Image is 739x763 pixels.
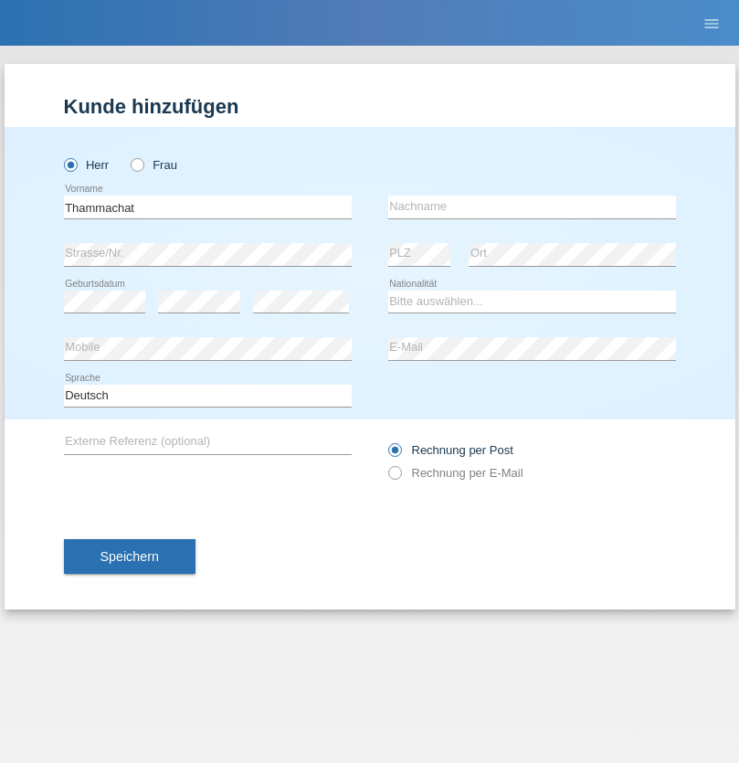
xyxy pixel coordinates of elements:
[388,443,513,457] label: Rechnung per Post
[693,17,730,28] a: menu
[131,158,177,172] label: Frau
[100,549,159,564] span: Speichern
[64,158,76,170] input: Herr
[64,158,110,172] label: Herr
[388,443,400,466] input: Rechnung per Post
[388,466,400,489] input: Rechnung per E-Mail
[131,158,143,170] input: Frau
[64,95,676,118] h1: Kunde hinzufügen
[388,466,523,480] label: Rechnung per E-Mail
[702,15,721,33] i: menu
[64,539,195,574] button: Speichern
